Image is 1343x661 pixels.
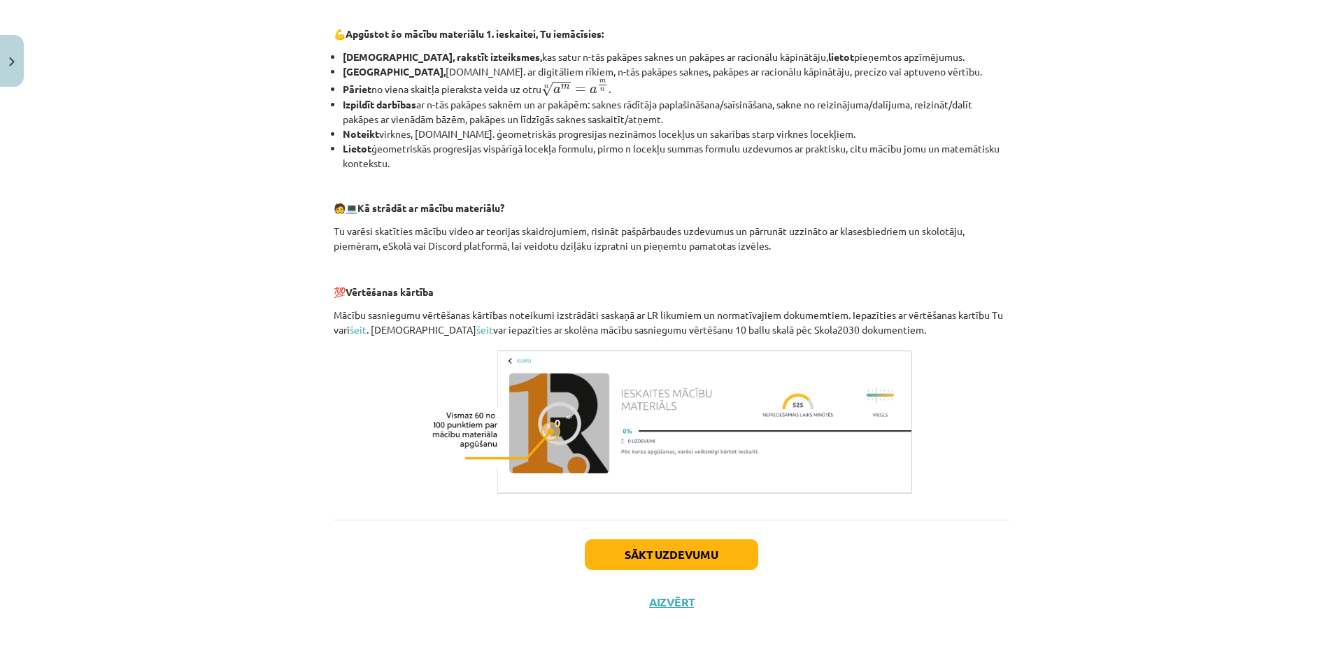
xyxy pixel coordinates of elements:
[334,285,1009,299] p: 💯
[599,80,606,83] span: m
[600,88,604,92] span: n
[828,50,854,63] b: lietot
[343,65,446,78] b: [GEOGRAPHIC_DATA],
[343,142,371,155] b: Lietot
[343,98,416,111] b: Izpildīt darbības
[476,323,493,336] a: šeit
[334,224,1009,253] p: Tu varēsi skatīties mācību video ar teorijas skaidrojumiem, risināt pašpārbaudes uzdevumus un pār...
[9,57,15,66] img: icon-close-lesson-0947bae3869378f0d4975bcd49f059093ad1ed9edebbc8119c70593378902aed.svg
[343,83,371,95] b: Pāriet
[343,141,1009,171] li: ģeometriskās progresijas vispārīgā locekļa formulu, pirmo n locekļu summas formulu uzdevumos ar p...
[343,50,1009,64] li: kas satur n-tās pakāpes saknes un pakāpes ar racionālu kāpinātāju, pieņemtos apzīmējumus.
[343,127,1009,141] li: virknes, [DOMAIN_NAME]. ģeometriskās progresijas nezināmos locekļus un sakarības starp virknes lo...
[334,27,1009,41] p: 💪
[553,87,561,94] span: a
[561,85,570,90] span: m
[357,201,504,214] b: Kā strādāt ar mācību materiālu?
[334,201,1009,215] p: 🧑 💻
[350,323,367,336] a: šeit
[346,285,434,298] b: Vērtēšanas kārtība
[575,87,586,93] span: =
[334,308,1009,337] p: Mācību sasniegumu vērtēšanas kārtības noteikumi izstrādāti saskaņā ar LR likumiem un normatīvajie...
[346,27,604,40] b: Apgūstot šo mācību materiālu 1. ieskaitei, Tu iemācīsies:
[590,87,597,94] span: a
[343,127,379,140] b: Noteikt
[343,64,1009,79] li: [DOMAIN_NAME]. ar digitāliem rīkiem, n-tās pakāpes saknes, pakāpes ar racionālu kāpinātāju, precī...
[343,50,542,63] b: [DEMOGRAPHIC_DATA], rakstīt izteiksmes,
[645,595,698,609] button: Aizvērt
[541,82,553,97] span: √
[343,97,1009,127] li: ar n-tās pakāpes saknēm un ar pakāpēm: saknes rādītāja paplašināšana/saīsināšana, sakne no reizin...
[585,539,758,570] button: Sākt uzdevumu
[343,79,1009,97] li: no viena skaitļa pieraksta veida uz otru .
